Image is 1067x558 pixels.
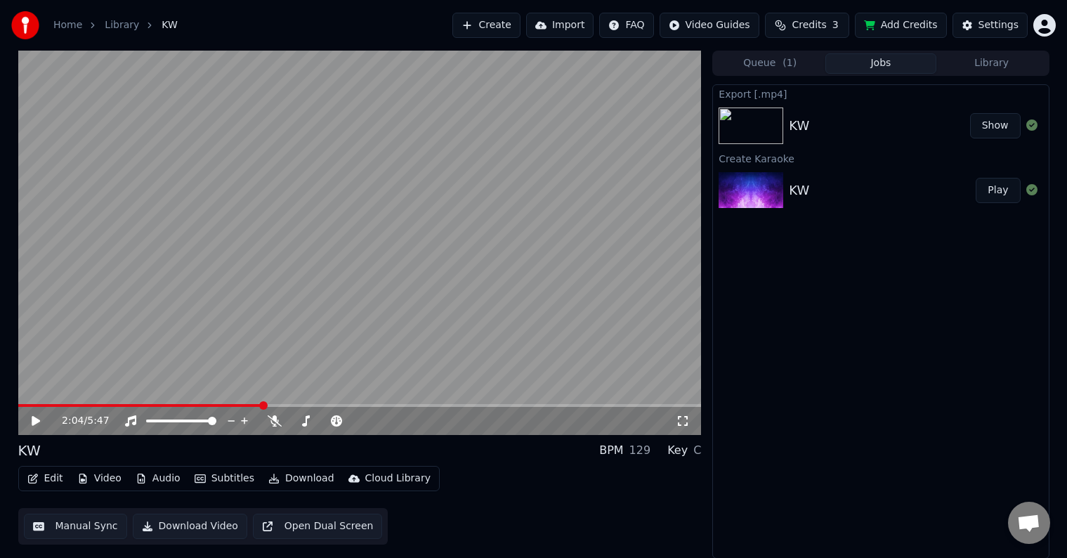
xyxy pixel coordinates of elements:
div: Create Karaoke [713,150,1048,167]
button: Add Credits [855,13,947,38]
nav: breadcrumb [53,18,178,32]
button: Queue [714,53,825,74]
button: Jobs [825,53,936,74]
button: Edit [22,469,69,488]
div: Obrolan terbuka [1008,502,1050,544]
button: Play [976,178,1020,203]
button: Audio [130,469,186,488]
div: KW [789,181,809,200]
button: Subtitles [189,469,260,488]
span: Credits [792,18,826,32]
button: Create [452,13,521,38]
button: Library [936,53,1047,74]
button: Credits3 [765,13,849,38]
button: Show [970,113,1021,138]
div: BPM [599,442,623,459]
button: FAQ [599,13,653,38]
div: Cloud Library [365,472,431,486]
span: KW [162,18,178,32]
button: Download Video [133,514,247,539]
button: Manual Sync [24,514,127,539]
span: 5:47 [87,414,109,428]
div: KW [18,441,41,460]
img: youka [11,11,39,39]
div: C [693,442,701,459]
button: Video Guides [660,13,759,38]
div: Key [667,442,688,459]
div: KW [789,116,809,136]
button: Download [263,469,340,488]
a: Home [53,18,82,32]
div: Settings [978,18,1019,32]
button: Settings [953,13,1028,38]
button: Video [72,469,127,488]
span: ( 1 ) [783,56,797,70]
span: 2:04 [62,414,84,428]
a: Library [105,18,139,32]
div: Export [.mp4] [713,85,1048,102]
span: 3 [832,18,839,32]
button: Open Dual Screen [253,514,383,539]
div: 129 [629,442,651,459]
button: Import [526,13,594,38]
div: / [62,414,96,428]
